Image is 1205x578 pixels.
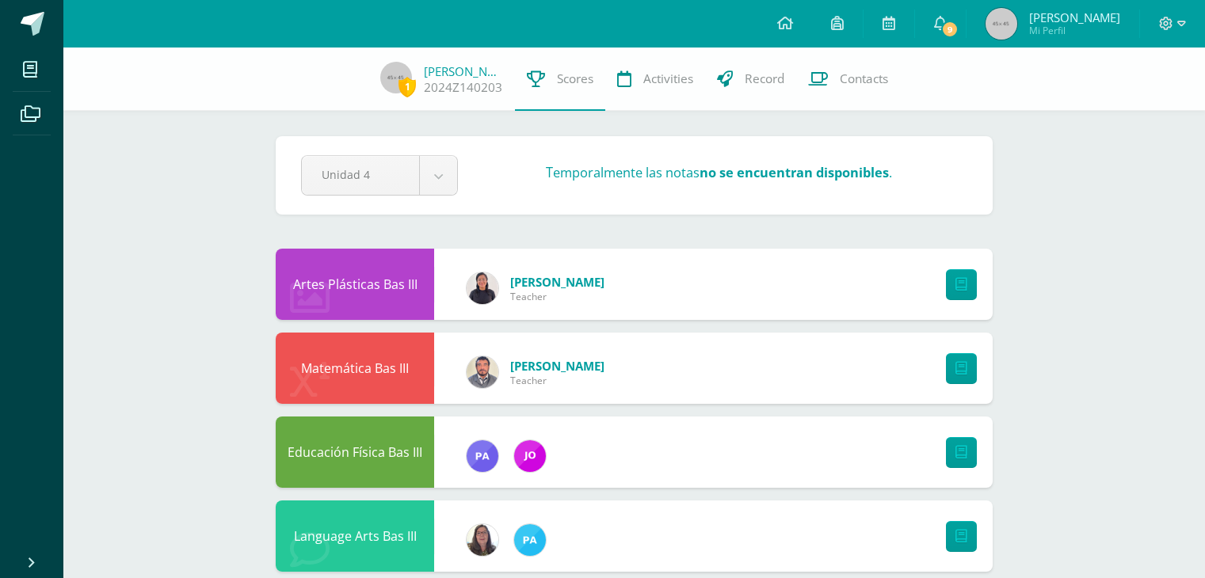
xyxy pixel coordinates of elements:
a: Contacts [796,48,900,111]
a: Scores [515,48,605,111]
a: [PERSON_NAME] [510,274,604,290]
a: Record [705,48,796,111]
a: [PERSON_NAME] [424,63,503,79]
div: Educación Física Bas III [276,416,434,488]
span: Teacher [510,374,604,387]
span: Contacts [840,70,888,87]
a: Unidad 4 [302,156,457,195]
img: 45x45 [380,62,412,93]
span: Unidad 4 [322,156,399,193]
span: Mi Perfil [1029,24,1120,37]
a: 2024Z140203 [424,79,502,96]
img: b3ade3febffa627f9cc084759de04a77.png [467,356,498,388]
img: 75b744ccd90b308547c4c603ec795dc0.png [514,440,546,472]
strong: no se encuentran disponibles [700,164,889,181]
span: Scores [557,70,593,87]
span: 9 [940,21,958,38]
div: Language Arts Bas III [276,500,434,572]
span: Record [745,70,784,87]
span: [PERSON_NAME] [1029,10,1120,25]
a: Activities [605,48,705,111]
img: b44a260999c9d2f44e9afe0ea64fd14b.png [467,272,498,304]
a: [PERSON_NAME] [510,358,604,374]
div: Matemática Bas III [276,333,434,404]
h3: Temporalmente las notas . [546,164,892,181]
span: 1 [398,77,416,97]
div: Artes Plásticas Bas III [276,249,434,320]
img: cfd18f4d180e531603d52aeab12d7099.png [467,524,498,556]
img: 616581b55804112b05f25e86733e6298.png [467,440,498,472]
span: Activities [643,70,693,87]
img: 45x45 [986,8,1017,40]
span: Teacher [510,290,604,303]
img: 16d00d6a61aad0e8a558f8de8df831eb.png [514,524,546,556]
